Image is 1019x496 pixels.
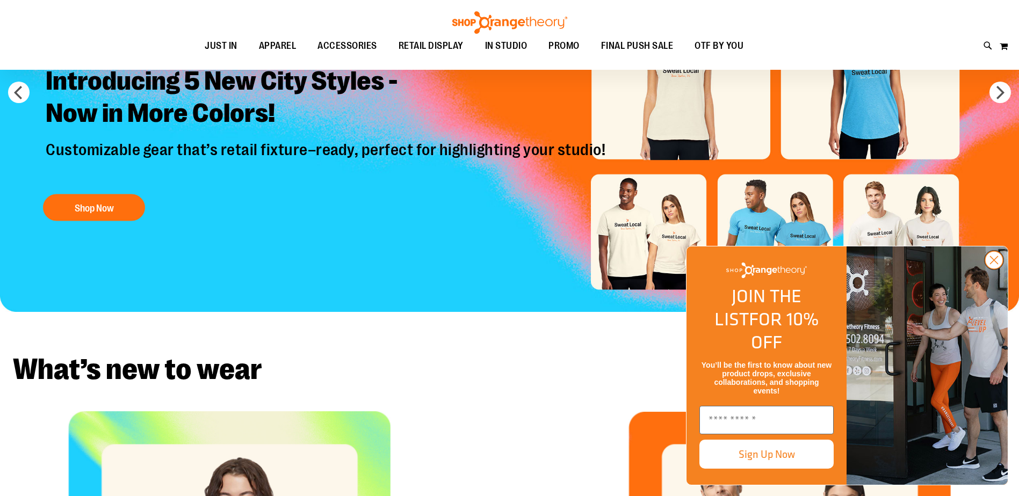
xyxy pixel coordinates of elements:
span: RETAIL DISPLAY [399,34,464,58]
button: Close dialog [984,250,1004,270]
button: Sign Up Now [699,440,834,469]
span: FINAL PUSH SALE [601,34,674,58]
h2: What’s new to wear [13,355,1006,384]
img: Shop Orangetheory [726,262,807,278]
button: Shop Now [43,194,145,221]
a: APPAREL [248,34,307,59]
div: FLYOUT Form [675,235,1019,496]
img: Shop Orangtheory [847,246,1008,485]
a: OTF BY YOU [684,34,754,59]
span: JOIN THE LIST [714,282,801,332]
img: Shop Orangetheory [451,11,569,34]
a: JUST IN [194,34,248,59]
span: IN STUDIO [485,34,527,58]
button: prev [8,82,30,103]
a: RETAIL DISPLAY [388,34,474,59]
button: next [989,82,1011,103]
a: FINAL PUSH SALE [590,34,684,59]
a: Introducing 5 New City Styles -Now in More Colors! Customizable gear that’s retail fixture–ready,... [38,57,616,227]
span: APPAREL [259,34,297,58]
p: Customizable gear that’s retail fixture–ready, perfect for highlighting your studio! [38,140,616,184]
span: JUST IN [205,34,237,58]
input: Enter email [699,406,834,434]
h2: Introducing 5 New City Styles - Now in More Colors! [38,57,616,140]
a: PROMO [538,34,590,59]
span: You’ll be the first to know about new product drops, exclusive collaborations, and shopping events! [702,361,832,395]
a: ACCESSORIES [307,34,388,59]
a: IN STUDIO [474,34,538,59]
span: OTF BY YOU [695,34,743,58]
span: PROMO [548,34,580,58]
span: FOR 10% OFF [749,305,819,355]
span: ACCESSORIES [317,34,377,58]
